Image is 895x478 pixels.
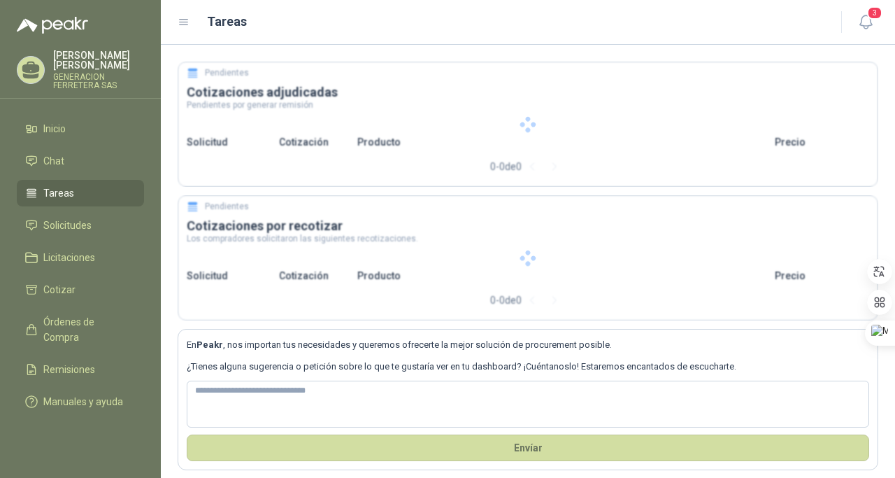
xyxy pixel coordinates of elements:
p: ¿Tienes alguna sugerencia o petición sobre lo que te gustaría ver en tu dashboard? ¡Cuéntanoslo! ... [187,360,869,374]
span: Órdenes de Compra [43,314,131,345]
p: [PERSON_NAME] [PERSON_NAME] [53,50,144,70]
a: Remisiones [17,356,144,383]
a: Inicio [17,115,144,142]
a: Solicitudes [17,212,144,239]
img: Logo peakr [17,17,88,34]
button: Envíar [187,435,869,461]
span: Manuales y ayuda [43,394,123,409]
button: 3 [853,10,878,35]
a: Órdenes de Compra [17,309,144,351]
a: Tareas [17,180,144,206]
p: En , nos importan tus necesidades y queremos ofrecerte la mejor solución de procurement posible. [187,338,869,352]
span: Licitaciones [43,250,95,265]
a: Chat [17,148,144,174]
span: 3 [867,6,882,20]
a: Manuales y ayuda [17,388,144,415]
span: Remisiones [43,362,95,377]
a: Cotizar [17,276,144,303]
span: Chat [43,153,64,169]
p: GENERACION FERRETERA SAS [53,73,144,90]
span: Tareas [43,185,74,201]
a: Licitaciones [17,244,144,271]
span: Inicio [43,121,66,136]
span: Solicitudes [43,218,92,233]
h1: Tareas [207,12,247,31]
span: Cotizar [43,282,76,297]
b: Peakr [196,339,223,350]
